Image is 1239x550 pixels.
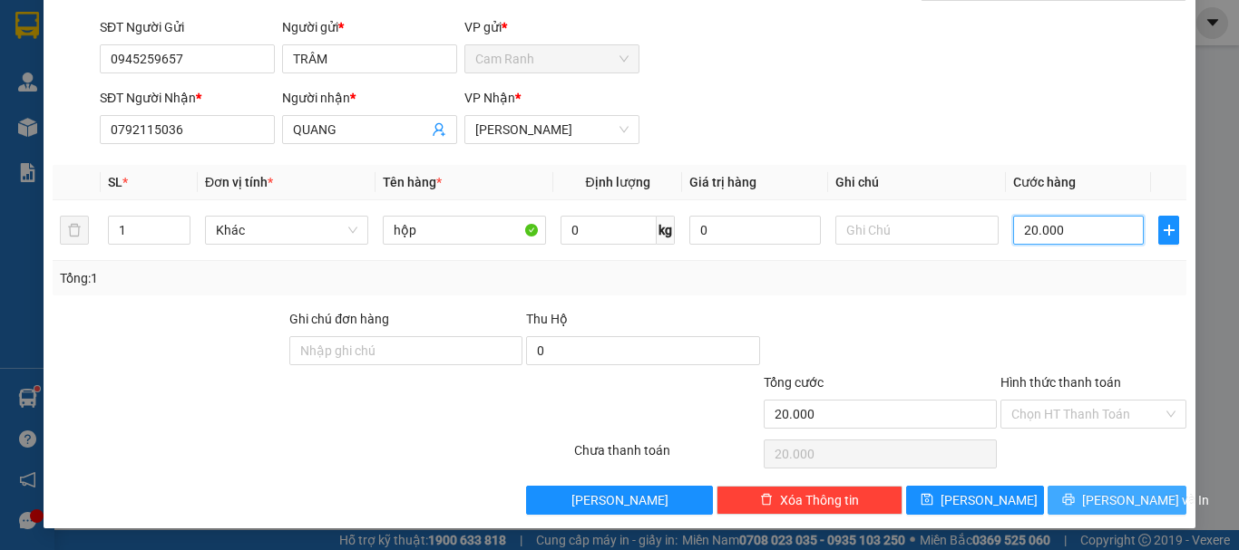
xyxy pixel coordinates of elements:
[383,216,546,245] input: VD: Bàn, Ghế
[282,17,457,37] div: Người gửi
[60,268,480,288] div: Tổng: 1
[464,17,639,37] div: VP gửi
[432,122,446,137] span: user-add
[828,165,1006,200] th: Ghi chú
[383,175,442,189] span: Tên hàng
[657,216,675,245] span: kg
[835,216,999,245] input: Ghi Chú
[760,493,773,507] span: delete
[764,375,824,390] span: Tổng cước
[572,440,762,472] div: Chưa thanh toán
[108,175,122,189] span: SL
[100,17,275,37] div: SĐT Người Gửi
[689,216,820,245] input: 0
[1000,375,1121,390] label: Hình thức thanh toán
[526,486,712,515] button: [PERSON_NAME]
[1013,175,1076,189] span: Cước hàng
[289,336,522,365] input: Ghi chú đơn hàng
[1082,490,1209,510] span: [PERSON_NAME] và In
[585,175,649,189] span: Định lượng
[100,88,275,108] div: SĐT Người Nhận
[571,490,668,510] span: [PERSON_NAME]
[289,312,389,326] label: Ghi chú đơn hàng
[1062,493,1075,507] span: printer
[60,216,89,245] button: delete
[216,217,357,244] span: Khác
[526,312,568,326] span: Thu Hộ
[475,116,629,143] span: Phạm Ngũ Lão
[464,91,515,105] span: VP Nhận
[906,486,1045,515] button: save[PERSON_NAME]
[689,175,756,189] span: Giá trị hàng
[282,88,457,108] div: Người nhận
[717,486,902,515] button: deleteXóa Thông tin
[475,45,629,72] span: Cam Ranh
[205,175,273,189] span: Đơn vị tính
[921,493,933,507] span: save
[1048,486,1186,515] button: printer[PERSON_NAME] và In
[780,490,859,510] span: Xóa Thông tin
[1159,223,1178,237] span: plus
[1158,216,1179,245] button: plus
[941,490,1038,510] span: [PERSON_NAME]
